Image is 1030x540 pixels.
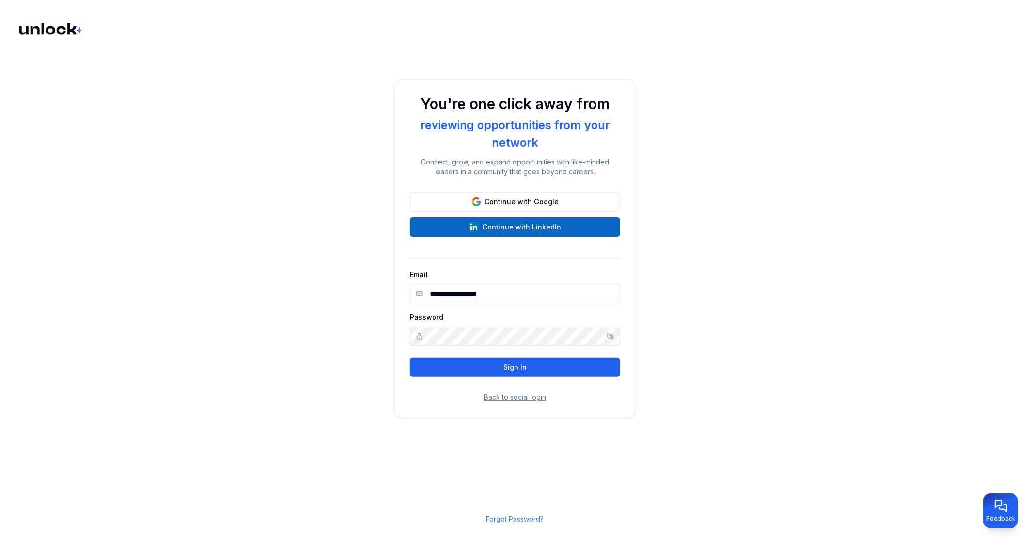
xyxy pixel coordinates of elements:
a: Forgot Password? [486,515,544,523]
button: Back to social login [484,393,546,402]
div: reviewing opportunities from your network [410,116,620,151]
button: Continue with LinkedIn [410,217,620,237]
span: Feedback [986,515,1015,523]
label: Email [410,270,428,278]
button: Sign In [410,358,620,377]
label: Password [410,313,443,321]
h1: You're one click away from [410,95,620,113]
button: Show/hide password [607,332,614,340]
button: Continue with Google [410,192,620,212]
p: Connect, grow, and expand opportunities with like-minded leaders in a community that goes beyond ... [410,157,620,177]
button: Provide feedback [983,493,1018,528]
img: Logo [19,23,83,35]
